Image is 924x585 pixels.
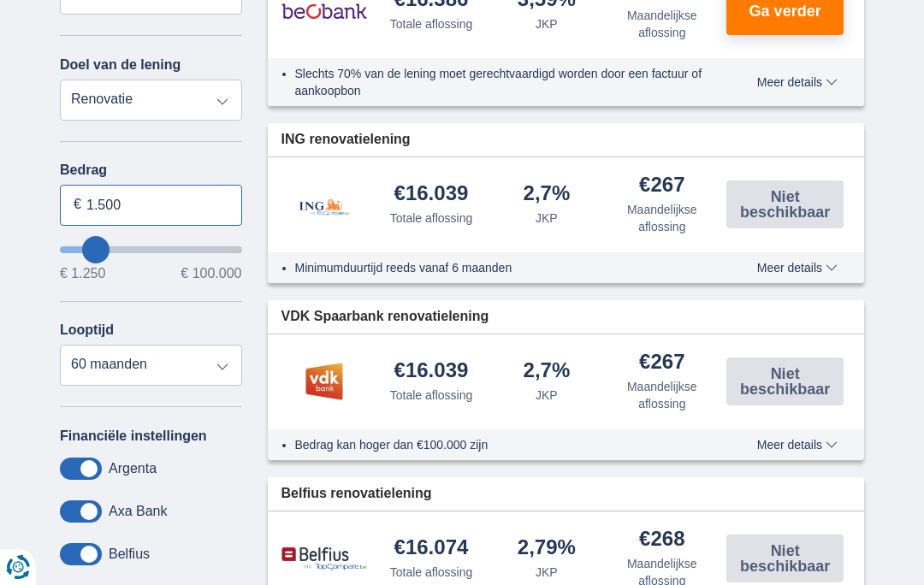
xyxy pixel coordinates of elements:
[60,246,242,253] input: wantToBorrow
[536,564,558,581] div: JKP
[524,360,571,383] div: 2,7%
[394,183,469,206] div: €16.039
[394,360,469,383] div: €16.039
[295,436,720,453] li: Bedrag kan hoger dan €100.000 zijn
[109,504,167,519] label: Axa Bank
[757,76,838,88] span: Meer details
[726,535,844,582] button: Niet beschikbaar
[390,210,473,227] div: Totale aflossing
[281,360,367,403] img: product.pl.alt VDK bank
[394,537,469,560] div: €16.074
[281,547,367,571] img: product.pl.alt Belfius
[181,267,241,281] span: € 100.000
[744,438,850,452] button: Meer details
[281,176,367,233] img: product.pl.alt ING
[611,201,713,235] div: Maandelijkse aflossing
[639,174,684,198] div: €267
[524,183,571,206] div: 2,7%
[60,322,114,338] label: Looptijd
[536,210,558,227] div: JKP
[731,366,838,397] span: Niet beschikbaar
[757,262,838,274] span: Meer details
[744,75,850,89] button: Meer details
[749,3,821,19] span: Ga verder
[109,547,150,562] label: Belfius
[390,387,473,404] div: Totale aflossing
[281,130,411,150] span: ING renovatielening
[731,189,838,220] span: Niet beschikbaar
[611,378,713,412] div: Maandelijkse aflossing
[744,261,850,275] button: Meer details
[726,357,844,405] button: Niet beschikbaar
[536,387,558,404] div: JKP
[390,15,473,32] div: Totale aflossing
[281,307,489,327] span: VDK Spaarbank renovatielening
[518,537,576,560] div: 2,79%
[639,352,684,375] div: €267
[611,7,713,41] div: Maandelijkse aflossing
[60,162,242,178] label: Bedrag
[74,195,81,215] span: €
[109,461,157,476] label: Argenta
[726,180,844,228] button: Niet beschikbaar
[60,57,181,73] label: Doel van de lening
[295,65,720,99] li: Slechts 70% van de lening moet gerechtvaardigd worden door een factuur of aankoopbon
[536,15,558,32] div: JKP
[639,529,684,552] div: €268
[281,484,432,504] span: Belfius renovatielening
[731,543,838,574] span: Niet beschikbaar
[295,259,720,276] li: Minimumduurtijd reeds vanaf 6 maanden
[60,267,105,281] span: € 1.250
[757,439,838,451] span: Meer details
[60,428,207,444] label: Financiële instellingen
[390,564,473,581] div: Totale aflossing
